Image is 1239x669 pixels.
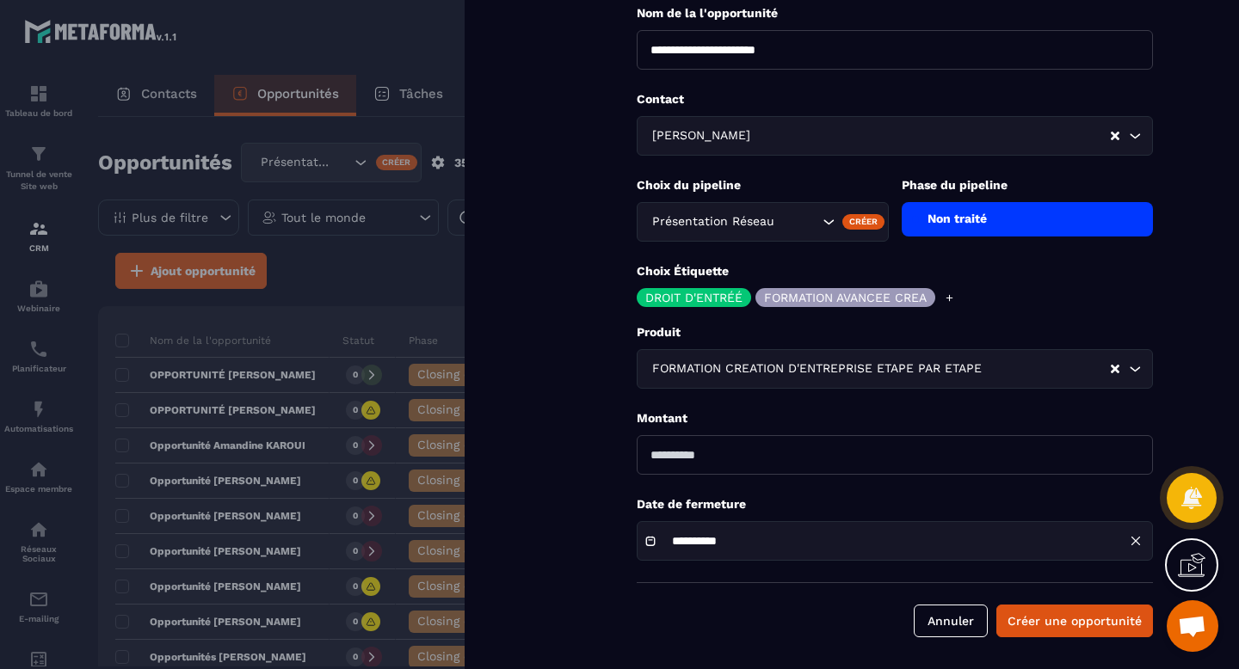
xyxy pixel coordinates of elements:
p: FORMATION AVANCEE CREA [764,292,927,304]
input: Search for option [985,359,1109,378]
p: Choix du pipeline [637,177,889,193]
p: Date de fermeture [637,496,1153,512]
div: Créer [842,214,885,230]
div: Ouvrir le chat [1167,600,1218,652]
span: [PERSON_NAME] [648,126,754,145]
p: DROIT D'ENTRÉÉ [645,292,743,304]
span: FORMATION CREATION D'ENTREPRISE ETAPE PAR ETAPE [648,359,985,378]
div: Search for option [637,349,1153,389]
button: Clear Selected [1111,363,1119,376]
p: Nom de la l'opportunité [637,5,1153,21]
p: Produit [637,324,1153,341]
p: Contact [637,91,1153,107]
div: Search for option [637,202,889,242]
p: Montant [637,410,1153,427]
p: Choix Étiquette [637,263,1153,279]
input: Search for option [778,212,818,231]
button: Annuler [914,605,988,637]
button: Créer une opportunité [996,605,1153,637]
input: Search for option [754,126,1109,145]
p: Phase du pipeline [902,177,1154,193]
span: Présentation Réseau [648,212,778,231]
button: Clear Selected [1111,130,1119,143]
div: Search for option [637,116,1153,156]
